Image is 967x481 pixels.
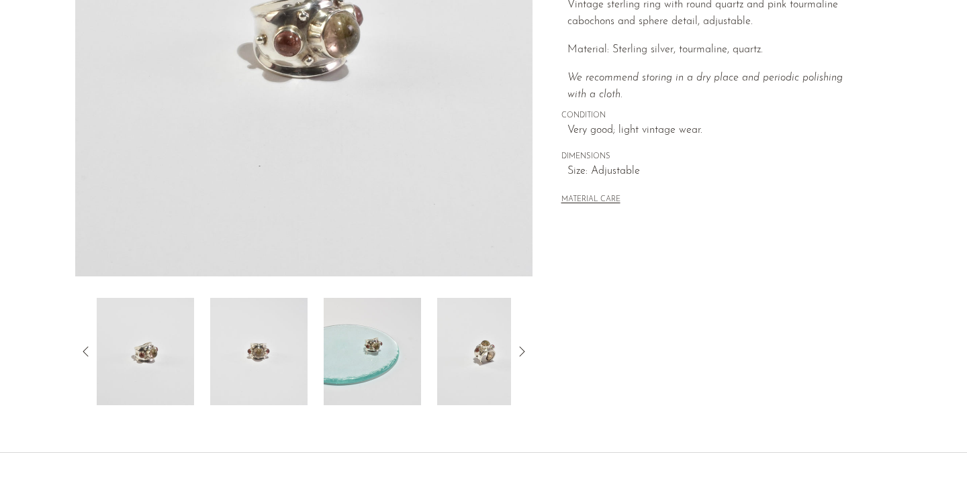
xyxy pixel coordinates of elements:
[567,42,864,59] p: Material: Sterling silver, tourmaline, quartz.
[437,298,535,405] img: Tourmaline and Quartz Ring
[567,122,864,140] span: Very good; light vintage wear.
[567,163,864,180] span: Size: Adjustable
[324,298,421,405] img: Tourmaline and Quartz Ring
[561,151,864,163] span: DIMENSIONS
[567,72,843,101] em: We recommend storing in a dry place and periodic polishing with a cloth.
[97,298,194,405] img: Tourmaline and Quartz Ring
[210,298,308,405] img: Tourmaline and Quartz Ring
[561,195,620,205] button: MATERIAL CARE
[561,110,864,122] span: CONDITION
